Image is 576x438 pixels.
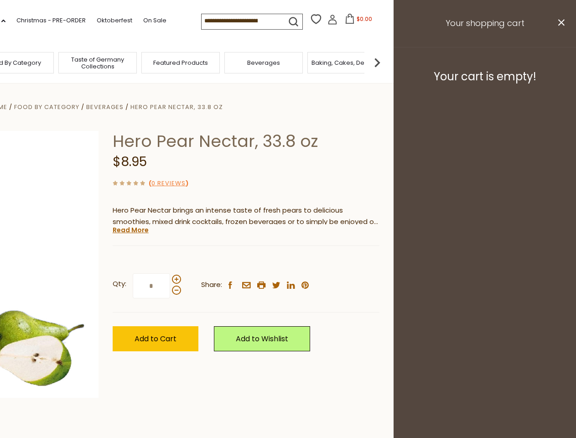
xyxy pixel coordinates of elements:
[86,103,124,111] a: Beverages
[368,53,386,72] img: next arrow
[113,205,379,228] p: Hero Pear Nectar brings an intense taste of fresh pears to delicious smoothies, mixed drink cockt...
[113,153,147,171] span: $8.95
[247,59,280,66] a: Beverages
[14,103,79,111] a: Food By Category
[133,273,170,298] input: Qty:
[201,279,222,291] span: Share:
[135,334,176,344] span: Add to Cart
[113,131,379,151] h1: Hero Pear Nectar, 33.8 oz
[97,16,132,26] a: Oktoberfest
[357,15,372,23] span: $0.00
[16,16,86,26] a: Christmas - PRE-ORDER
[61,56,134,70] a: Taste of Germany Collections
[311,59,382,66] a: Baking, Cakes, Desserts
[113,225,149,235] a: Read More
[143,16,166,26] a: On Sale
[339,14,378,27] button: $0.00
[113,278,126,290] strong: Qty:
[130,103,223,111] a: Hero Pear Nectar, 33.8 oz
[151,179,186,188] a: 0 Reviews
[113,326,198,351] button: Add to Cart
[153,59,208,66] a: Featured Products
[405,70,565,83] h3: Your cart is empty!
[214,326,310,351] a: Add to Wishlist
[149,179,188,188] span: ( )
